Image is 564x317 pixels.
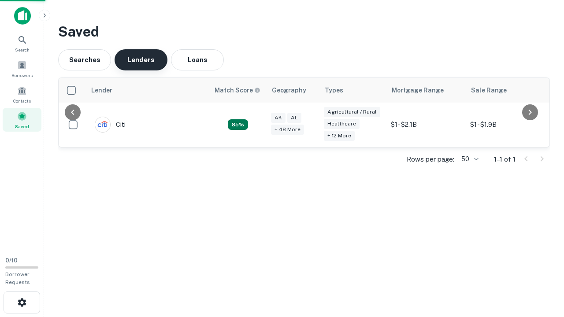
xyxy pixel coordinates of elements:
img: capitalize-icon.png [14,7,31,25]
td: $1 - $2.1B [386,103,466,147]
a: Saved [3,108,41,132]
span: 0 / 10 [5,257,18,264]
div: AK [271,113,286,123]
div: Capitalize uses an advanced AI algorithm to match your search with the best lender. The match sco... [228,119,248,130]
h3: Saved [58,21,550,42]
a: Contacts [3,82,41,106]
div: Types [325,85,343,96]
div: Citi [95,117,126,133]
th: Geography [267,78,319,103]
h6: Match Score [215,85,259,95]
div: AL [287,113,301,123]
span: Saved [15,123,29,130]
div: Capitalize uses an advanced AI algorithm to match your search with the best lender. The match sco... [215,85,260,95]
th: Mortgage Range [386,78,466,103]
div: + 48 more [271,125,304,135]
a: Borrowers [3,57,41,81]
button: Loans [171,49,224,70]
th: Capitalize uses an advanced AI algorithm to match your search with the best lender. The match sco... [209,78,267,103]
span: Search [15,46,30,53]
div: Mortgage Range [392,85,444,96]
div: Healthcare [324,119,360,129]
td: $1 - $1.9B [466,103,545,147]
div: Lender [91,85,112,96]
div: + 12 more [324,131,355,141]
div: 50 [458,153,480,166]
span: Borrowers [11,72,33,79]
span: Borrower Requests [5,271,30,285]
div: Geography [272,85,306,96]
iframe: Chat Widget [520,247,564,289]
img: picture [95,117,110,132]
span: Contacts [13,97,31,104]
th: Types [319,78,386,103]
th: Lender [86,78,209,103]
th: Sale Range [466,78,545,103]
a: Search [3,31,41,55]
p: 1–1 of 1 [494,154,516,165]
p: Rows per page: [407,154,454,165]
div: Agricultural / Rural [324,107,380,117]
div: Sale Range [471,85,507,96]
button: Searches [58,49,111,70]
button: Lenders [115,49,167,70]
